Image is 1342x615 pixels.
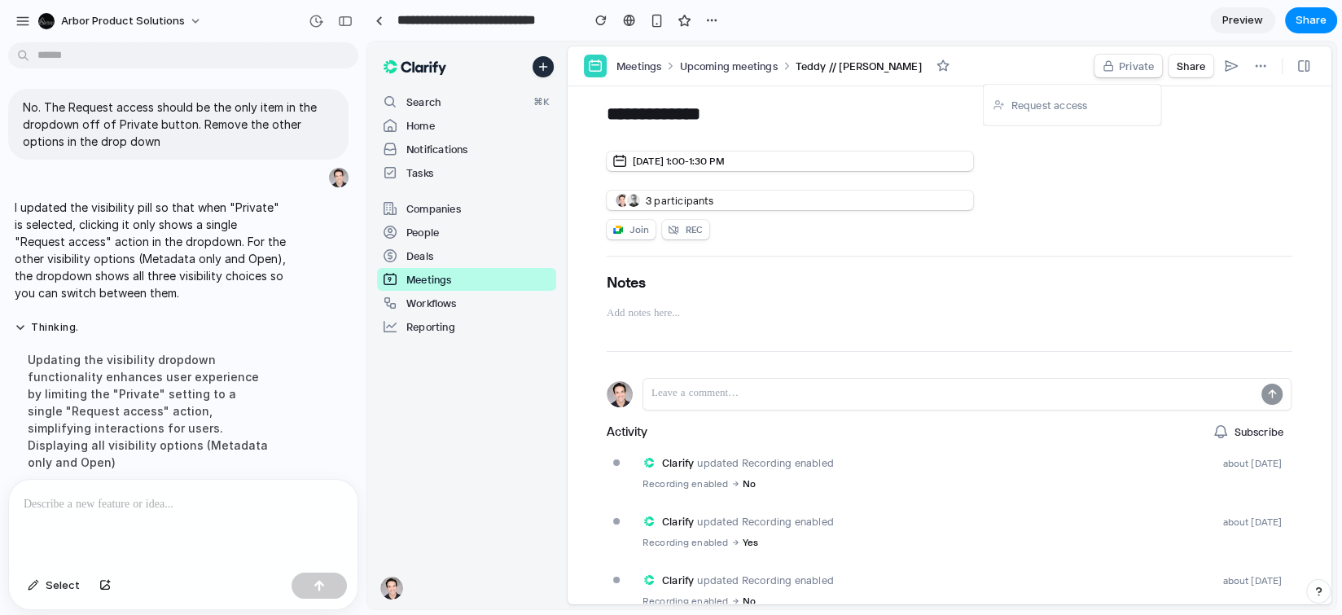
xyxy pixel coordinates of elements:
[32,8,210,34] button: Arbor Product Solutions
[46,578,80,594] span: Select
[1210,7,1275,33] a: Preview
[1296,12,1327,29] span: Share
[15,199,287,301] p: I updated the visibility pill so that when "Private" is selected, clicking it only shows a single...
[1222,12,1263,29] span: Preview
[644,55,721,72] span: Request access
[23,99,334,150] p: No. The Request access should be the only item in the dropdown off of Private button. Remove the ...
[20,573,88,599] button: Select
[61,13,185,29] span: Arbor Product Solutions
[1285,7,1337,33] button: Share
[15,341,287,481] div: Updating the visibility dropdown functionality enhances user experience by limiting the "Private"...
